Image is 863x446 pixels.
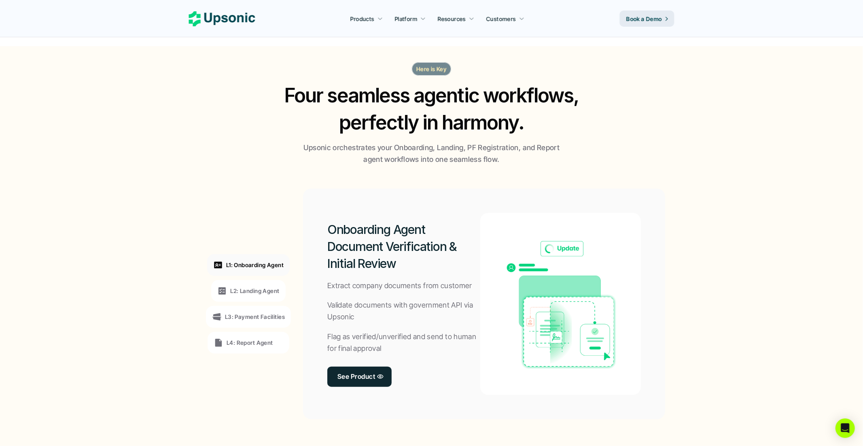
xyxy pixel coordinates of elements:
a: Products [346,11,388,26]
p: L4: Report Agent [227,338,273,347]
p: L1: Onboarding Agent [226,261,284,269]
p: Resources [438,15,466,23]
p: Platform [394,15,417,23]
h2: Four seamless agentic workflows, perfectly in harmony. [276,82,587,136]
p: L2: Landing Agent [230,287,279,295]
p: Extract company documents from customer [327,280,472,292]
p: See Product [337,371,375,382]
p: Products [350,15,374,23]
p: Upsonic orchestrates your Onboarding, Landing, PF Registration, and Report agent workflows into o... [300,142,563,166]
div: Open Intercom Messenger [835,418,855,438]
a: See Product [327,367,392,387]
p: Validate documents with government API via Upsonic [327,299,480,323]
p: L3: Payment Facilities [225,312,285,321]
a: Book a Demo [620,11,674,27]
p: Book a Demo [626,15,662,23]
p: Customers [486,15,516,23]
p: Here is Key [416,65,447,73]
p: Flag as verified/unverified and send to human for final approval [327,331,480,355]
h2: Onboarding Agent Document Verification & Initial Review [327,221,480,272]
